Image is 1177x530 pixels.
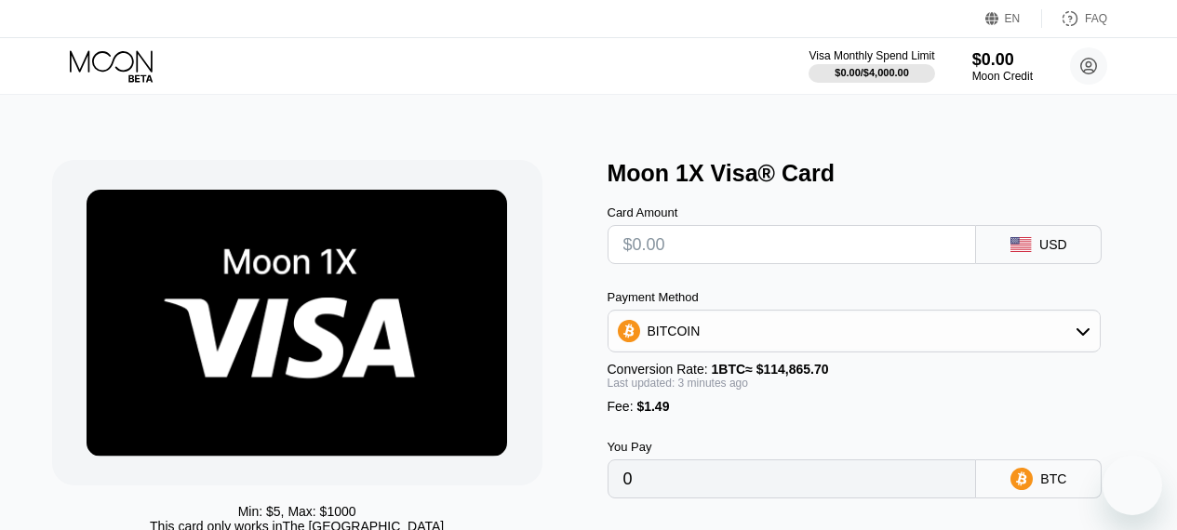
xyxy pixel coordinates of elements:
div: You Pay [608,440,977,454]
div: Last updated: 3 minutes ago [608,377,1102,390]
div: Visa Monthly Spend Limit$0.00/$4,000.00 [809,49,934,83]
span: $1.49 [636,399,669,414]
input: $0.00 [623,226,961,263]
div: EN [1005,12,1021,25]
div: $0.00Moon Credit [972,50,1033,83]
div: EN [985,9,1042,28]
div: FAQ [1042,9,1107,28]
div: BITCOIN [609,312,1101,350]
div: Fee : [608,399,1102,414]
div: Moon Credit [972,70,1033,83]
iframe: Button to launch messaging window [1103,456,1162,515]
div: Visa Monthly Spend Limit [809,49,934,62]
div: USD [1039,237,1067,252]
div: FAQ [1085,12,1107,25]
div: $0.00 [972,50,1033,70]
div: Moon 1X Visa® Card [608,160,1144,187]
div: $0.00 / $4,000.00 [835,67,909,78]
div: Card Amount [608,205,977,219]
div: Payment Method [608,290,1102,304]
span: 1 BTC ≈ $114,865.70 [712,362,829,377]
div: BTC [1040,471,1066,486]
div: Conversion Rate: [608,362,1102,377]
div: BITCOIN [648,324,701,338]
div: Min: $ 5 , Max: $ 1000 [238,504,356,519]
